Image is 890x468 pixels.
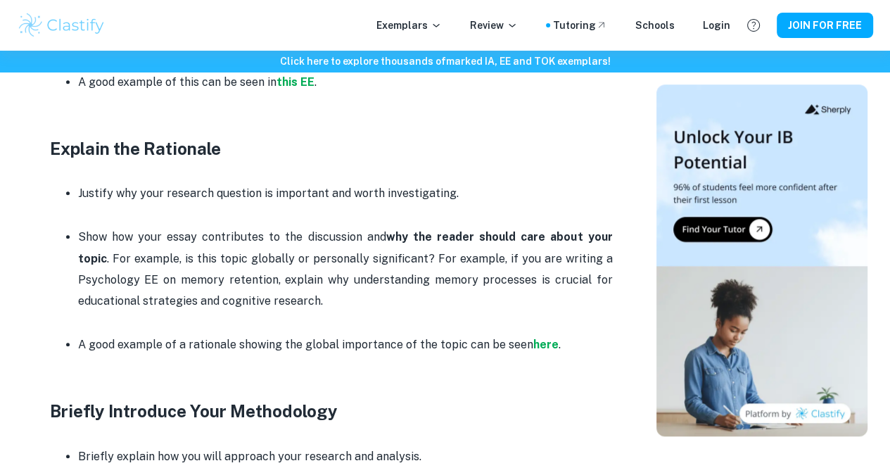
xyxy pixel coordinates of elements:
img: Clastify logo [17,11,106,39]
p: Briefly explain how you will approach your research and analysis. [78,446,613,467]
p: A good example of this can be seen in . [78,72,613,93]
a: Login [703,18,730,33]
strong: Explain the Rationale [50,139,221,158]
strong: why the reader should care about your topic [78,230,613,265]
a: Schools [635,18,675,33]
button: JOIN FOR FREE [777,13,873,38]
a: here [533,338,559,351]
p: A good example of a rationale showing the global importance of the topic can be seen . [78,334,613,355]
p: Show how your essay contributes to the discussion and . For example, is this topic globally or pe... [78,227,613,312]
a: this EE [276,75,314,89]
h6: Click here to explore thousands of marked IA, EE and TOK exemplars ! [3,53,887,69]
strong: Briefly Introduce Your Methodology [50,401,338,421]
button: Help and Feedback [742,13,765,37]
p: Review [470,18,518,33]
p: Exemplars [376,18,442,33]
img: Thumbnail [656,84,867,436]
a: Tutoring [553,18,607,33]
p: Justify why your research question is important and worth investigating. [78,183,613,204]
